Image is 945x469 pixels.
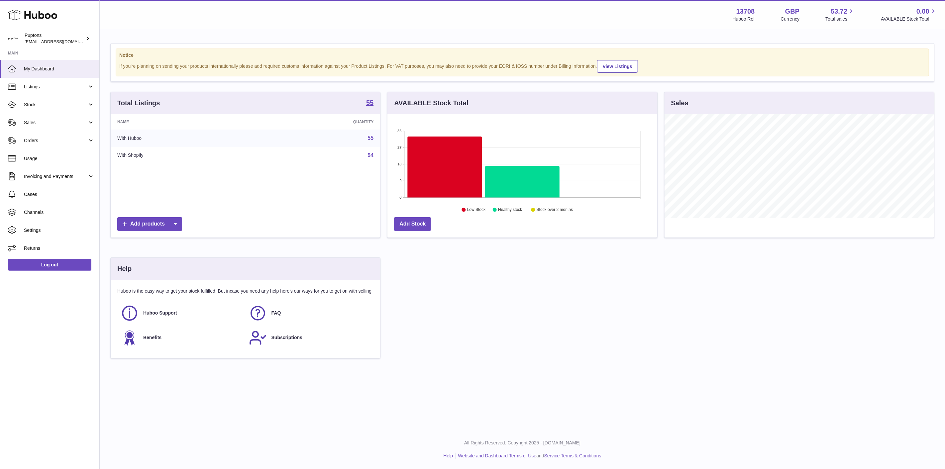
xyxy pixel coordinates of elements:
a: Benefits [121,329,242,347]
h3: AVAILABLE Stock Total [394,99,468,108]
a: Add products [117,217,182,231]
a: Add Stock [394,217,431,231]
a: Service Terms & Conditions [544,453,601,458]
a: 0.00 AVAILABLE Stock Total [881,7,937,22]
text: 36 [398,129,402,133]
span: My Dashboard [24,66,94,72]
text: Stock over 2 months [537,208,573,212]
text: 9 [400,179,402,183]
p: All Rights Reserved. Copyright 2025 - [DOMAIN_NAME] [105,440,940,446]
td: With Huboo [111,130,256,147]
text: 18 [398,162,402,166]
span: 0.00 [916,7,929,16]
a: Website and Dashboard Terms of Use [458,453,536,458]
a: Help [444,453,453,458]
p: Huboo is the easy way to get your stock fulfilled. But incase you need any help here's our ways f... [117,288,373,294]
a: Huboo Support [121,304,242,322]
td: With Shopify [111,147,256,164]
img: hello@puptons.com [8,34,18,44]
a: 55 [366,99,373,107]
a: 53.72 Total sales [825,7,855,22]
text: Low Stock [467,208,486,212]
span: Channels [24,209,94,216]
span: Benefits [143,334,161,341]
strong: 55 [366,99,373,106]
th: Name [111,114,256,130]
h3: Sales [671,99,688,108]
span: Listings [24,84,87,90]
a: FAQ [249,304,370,322]
span: Usage [24,155,94,162]
span: Huboo Support [143,310,177,316]
a: 54 [368,152,374,158]
span: Settings [24,227,94,234]
div: Currency [781,16,800,22]
li: and [456,453,601,459]
strong: 13708 [736,7,755,16]
span: 53.72 [831,7,847,16]
span: Subscriptions [271,334,302,341]
h3: Total Listings [117,99,160,108]
span: Total sales [825,16,855,22]
span: [EMAIL_ADDRESS][DOMAIN_NAME] [25,39,98,44]
a: Subscriptions [249,329,370,347]
a: 55 [368,135,374,141]
text: Healthy stock [498,208,523,212]
h3: Help [117,264,132,273]
strong: Notice [119,52,925,58]
div: If you're planning on sending your products internationally please add required customs informati... [119,59,925,73]
text: 0 [400,195,402,199]
span: AVAILABLE Stock Total [881,16,937,22]
text: 27 [398,145,402,149]
span: Stock [24,102,87,108]
a: View Listings [597,60,638,73]
span: Sales [24,120,87,126]
div: Huboo Ref [733,16,755,22]
span: Cases [24,191,94,198]
span: Invoicing and Payments [24,173,87,180]
span: Orders [24,138,87,144]
div: Puptons [25,32,84,45]
span: Returns [24,245,94,251]
strong: GBP [785,7,799,16]
a: Log out [8,259,91,271]
th: Quantity [256,114,380,130]
span: FAQ [271,310,281,316]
